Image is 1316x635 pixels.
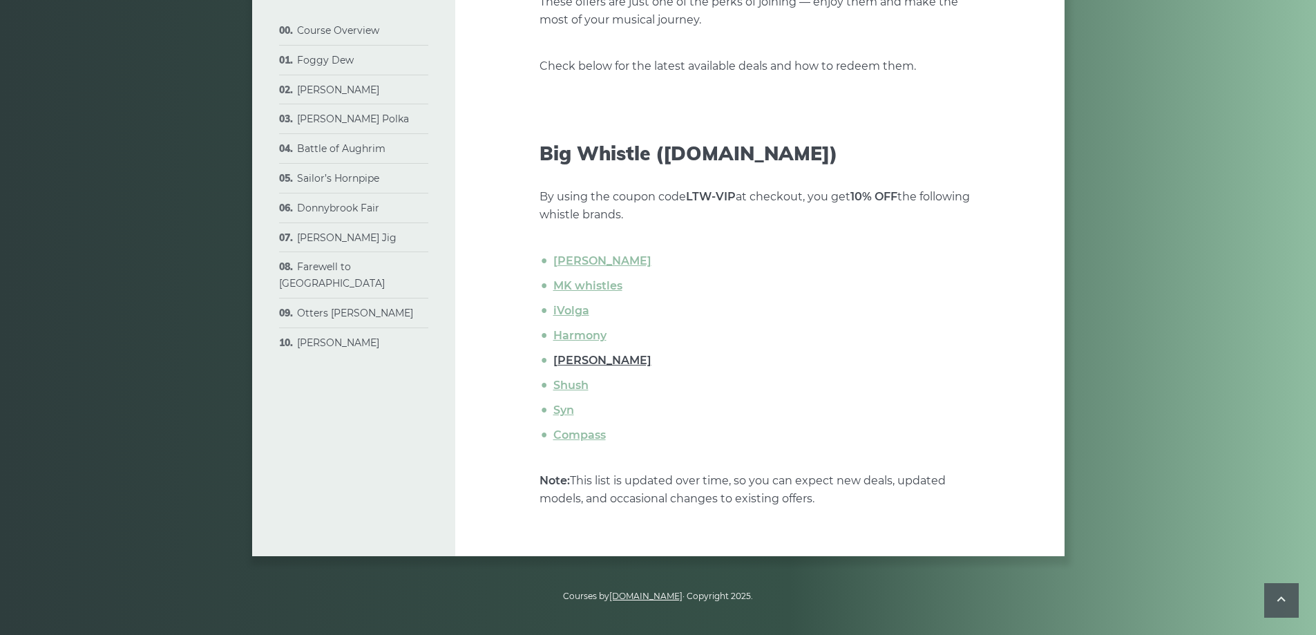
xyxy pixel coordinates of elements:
a: Farewell to [GEOGRAPHIC_DATA] [279,260,385,290]
a: Harmony [553,329,607,342]
a: [PERSON_NAME] [553,354,651,367]
strong: LTW-VIP [686,190,736,203]
strong: Note: [540,474,570,487]
p: Courses by · Copyright 2025. [269,589,1048,603]
a: Sailor’s Hornpipe [297,172,379,184]
a: [PERSON_NAME] Jig [297,231,397,244]
a: [PERSON_NAME] [297,84,379,96]
a: [DOMAIN_NAME] [609,591,683,601]
p: By using the coupon code at checkout, you get the following whistle brands. [540,188,980,224]
a: Syn [553,404,574,417]
a: Otters [PERSON_NAME] [297,307,413,319]
a: [PERSON_NAME] [553,254,651,267]
a: Shush [553,379,589,392]
a: MK whistles [553,279,622,292]
p: This list is updated over time, so you can expect new deals, updated models, and occasional chang... [540,472,980,508]
h3: Big Whistle ([DOMAIN_NAME]) [540,142,980,165]
a: iVolga [553,304,589,317]
a: Course Overview [297,24,379,37]
a: Foggy Dew [297,54,354,66]
a: Donnybrook Fair [297,202,379,214]
a: Compass [553,428,606,442]
a: Battle of Aughrim [297,142,385,155]
a: [PERSON_NAME] Polka [297,113,409,125]
a: [PERSON_NAME] [297,337,379,349]
strong: 10% OFF [850,190,897,203]
p: Check below for the latest available deals and how to redeem them. [540,57,980,75]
